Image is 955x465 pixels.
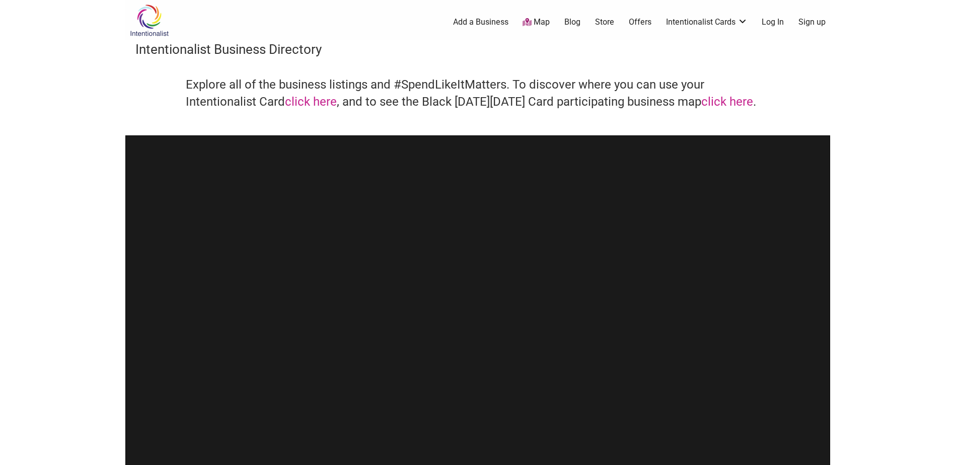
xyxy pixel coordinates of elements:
h3: Intentionalist Business Directory [135,40,820,58]
a: Log In [762,17,784,28]
a: Add a Business [453,17,508,28]
img: Intentionalist [125,4,173,37]
a: click here [285,95,337,109]
a: Map [523,17,550,28]
a: Offers [629,17,651,28]
a: Blog [564,17,580,28]
a: Sign up [798,17,826,28]
h4: Explore all of the business listings and #SpendLikeItMatters. To discover where you can use your ... [186,76,770,110]
a: click here [701,95,753,109]
a: Store [595,17,614,28]
a: Intentionalist Cards [666,17,748,28]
